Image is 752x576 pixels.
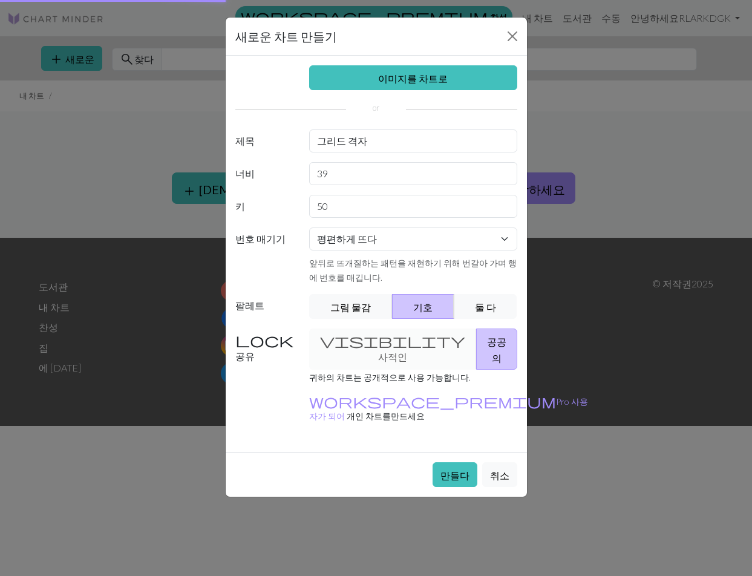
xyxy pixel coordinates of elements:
[440,470,469,481] font: 만들다
[378,73,448,84] font: 이미지를 차트로
[482,462,517,487] button: 취소
[235,135,255,146] font: 제목
[235,200,245,212] font: 키
[235,299,264,311] font: 팔레트
[392,294,454,319] button: 기호
[235,350,255,362] font: 공유
[235,233,286,244] font: 번호 매기기
[309,65,517,90] a: 이미지를 차트로
[347,411,391,421] font: 개인 차트를
[391,411,425,421] font: 만드세요
[309,393,556,410] span: workspace_premium
[235,168,255,179] font: 너비
[503,27,522,46] button: 닫다
[487,336,506,364] font: 공공의
[475,301,496,313] font: 둘 다
[309,372,471,382] font: 귀하의 차트는 공개적으로 사용 가능합니다.
[490,470,509,481] font: 취소
[309,294,393,319] button: 그림 물감
[433,462,477,487] button: 만들다
[454,294,517,319] button: 둘 다
[413,301,433,313] font: 기호
[235,29,337,44] font: 새로운 차트 만들기
[476,329,517,370] button: 공공의
[330,301,371,313] font: 그림 물감
[309,258,517,283] font: 앞뒤로 뜨개질하는 패턴을 재현하기 위해 번갈아 가며 행에 번호를 매깁니다.
[309,396,588,421] a: Pro 사용자가 되어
